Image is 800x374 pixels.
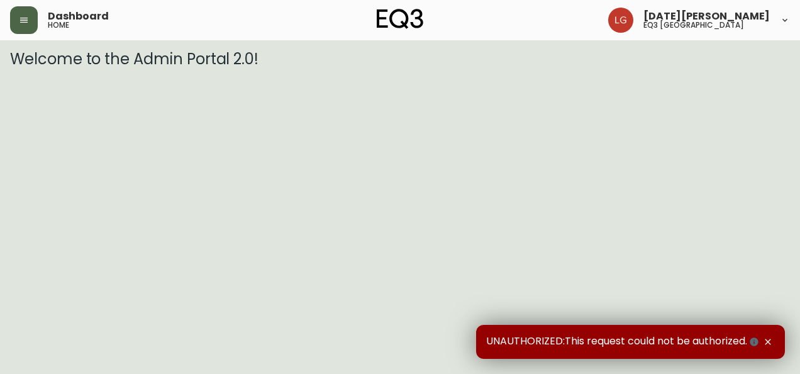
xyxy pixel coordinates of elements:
img: 2638f148bab13be18035375ceda1d187 [608,8,633,33]
h3: Welcome to the Admin Portal 2.0! [10,50,790,68]
h5: eq3 [GEOGRAPHIC_DATA] [643,21,744,29]
span: Dashboard [48,11,109,21]
span: UNAUTHORIZED:This request could not be authorized. [486,335,761,349]
img: logo [377,9,423,29]
span: [DATE][PERSON_NAME] [643,11,770,21]
h5: home [48,21,69,29]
